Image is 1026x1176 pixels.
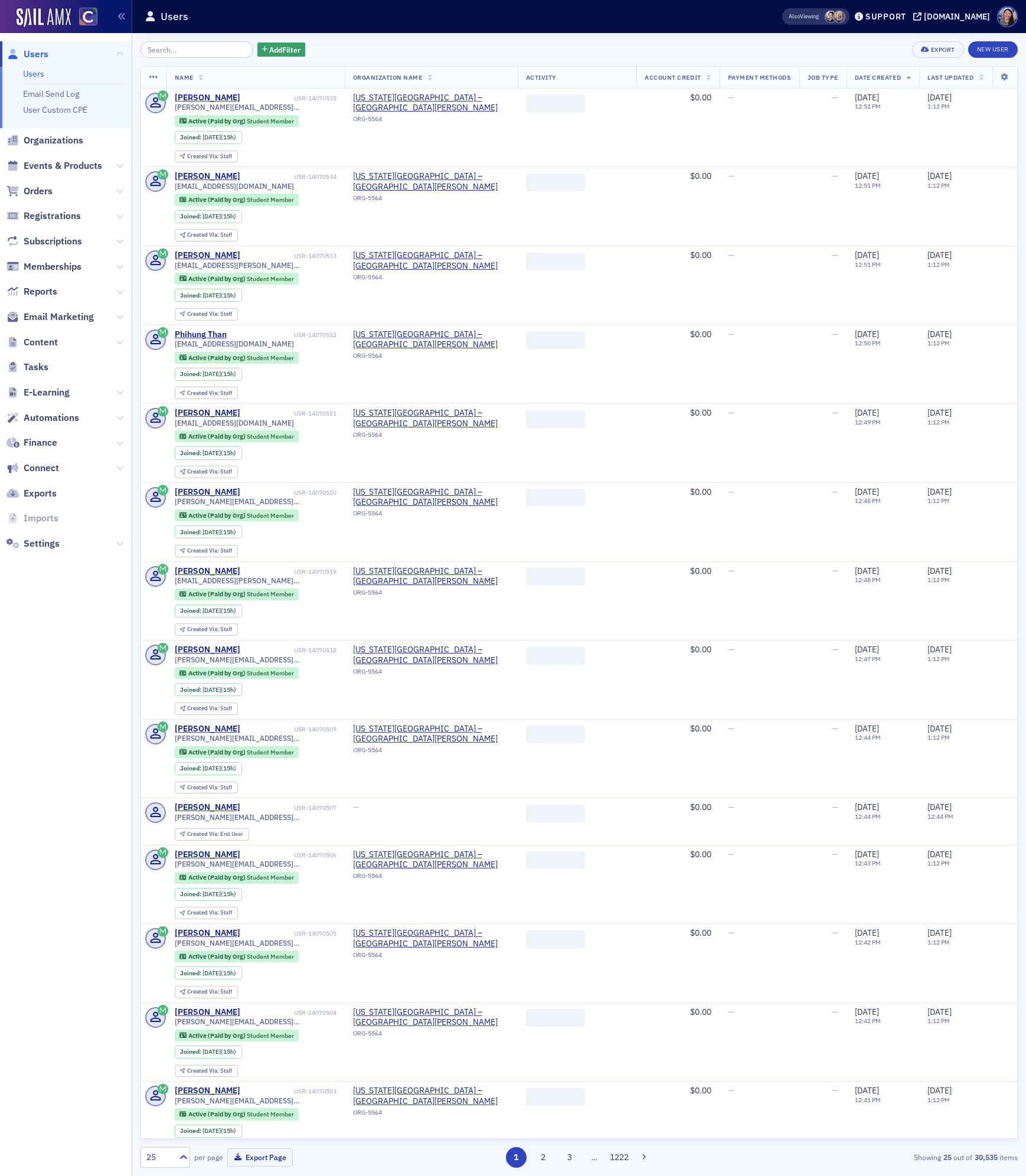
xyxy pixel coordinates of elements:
span: Colorado State University – Fort Collins [353,850,509,870]
div: Staff [187,153,232,160]
span: Student Member [247,669,294,677]
span: Active (Paid by Org) [188,195,247,204]
time: 1:12 PM [927,181,950,190]
div: Export [931,47,955,53]
span: $0.00 [690,329,711,339]
a: Active (Paid by Org) Student Member [179,196,293,204]
div: USR-14070519 [242,568,336,576]
span: Alicia Gelinas [833,11,845,23]
span: Created Via : [187,231,220,239]
span: [DATE] [927,329,952,339]
div: USR-14070534 [242,173,336,181]
span: ‌ [526,94,585,112]
button: 2 [532,1147,553,1168]
div: [PERSON_NAME] [175,724,240,734]
span: [DATE] [202,212,221,220]
a: Active (Paid by Org) Student Member [179,669,293,677]
a: Users [6,48,48,61]
span: — [832,171,838,181]
span: Joined : [180,528,202,536]
div: Joined: 2025-10-08 00:00:00 [175,605,242,618]
span: Imports [24,512,58,525]
div: [PERSON_NAME] [175,1007,240,1018]
a: [PERSON_NAME] [175,645,240,655]
div: (15h) [202,449,236,457]
span: Colorado State University – Fort Collins [353,1007,509,1028]
a: Active (Paid by Org) Student Member [179,433,293,440]
span: — [832,486,838,497]
div: Staff [187,232,232,239]
time: 12:49 PM [855,418,881,426]
span: [DATE] [202,606,221,615]
span: [DATE] [927,171,952,181]
div: Staff [187,469,232,475]
span: Subscriptions [24,235,82,248]
span: Colorado State University – Fort Collins [353,928,509,949]
a: [PERSON_NAME] [175,250,240,261]
a: Email Send Log [23,89,79,99]
div: Created Via: Staff [175,545,238,557]
a: Orders [6,185,53,198]
span: $0.00 [690,92,711,103]
a: SailAMX [17,8,71,27]
span: — [728,566,734,576]
span: [DATE] [855,566,879,576]
span: ‌ [526,489,585,507]
div: [PERSON_NAME] [175,928,240,939]
div: USR-14070533 [242,252,336,260]
a: New User [968,41,1018,58]
span: [EMAIL_ADDRESS][DOMAIN_NAME] [175,339,294,348]
span: [DATE] [927,250,952,260]
label: per page [194,1152,223,1162]
span: $0.00 [690,644,711,655]
span: Colorado State University – Fort Collins [353,171,509,192]
a: Registrations [6,210,81,223]
div: ORG-5564 [353,589,509,600]
a: [PERSON_NAME] [175,487,240,498]
span: Active (Paid by Org) [188,952,247,961]
div: [PERSON_NAME] [175,566,240,577]
span: Payment Methods [728,73,791,81]
div: Staff [187,390,232,397]
a: [US_STATE][GEOGRAPHIC_DATA] – [GEOGRAPHIC_DATA][PERSON_NAME] [353,724,509,744]
span: Created Via : [187,625,220,633]
a: Active (Paid by Org) Student Member [179,748,293,756]
span: E-Learning [24,386,70,399]
a: [US_STATE][GEOGRAPHIC_DATA] – [GEOGRAPHIC_DATA][PERSON_NAME] [353,850,509,870]
time: 12:48 PM [855,496,881,505]
div: [PERSON_NAME] [175,408,240,419]
div: Active (Paid by Org): Active (Paid by Org): Student Member [175,115,299,127]
span: Name [175,73,194,81]
span: Active (Paid by Org) [188,669,247,677]
time: 1:12 PM [927,102,950,110]
span: ‌ [526,410,585,428]
span: — [832,329,838,339]
div: [DOMAIN_NAME] [924,11,990,22]
span: [DATE] [855,329,879,339]
span: Student Member [247,511,294,520]
span: [DATE] [202,291,221,299]
span: ‌ [526,331,585,349]
span: Active (Paid by Org) [188,748,247,756]
span: — [832,92,838,103]
a: Active (Paid by Org) Student Member [179,1110,293,1118]
div: (15h) [202,213,236,220]
a: [US_STATE][GEOGRAPHIC_DATA] – [GEOGRAPHIC_DATA][PERSON_NAME] [353,1007,509,1028]
a: [US_STATE][GEOGRAPHIC_DATA] – [GEOGRAPHIC_DATA][PERSON_NAME] [353,645,509,665]
span: Colorado State University – Fort Collins [353,724,509,744]
span: — [832,566,838,576]
time: 12:51 PM [855,260,881,269]
div: Joined: 2025-10-08 00:00:00 [175,131,242,144]
span: [EMAIL_ADDRESS][PERSON_NAME][DOMAIN_NAME] [175,261,336,270]
span: — [728,486,734,497]
div: ORG-5564 [353,194,509,206]
span: Job Type [808,73,838,81]
span: Colorado State University – Fort Collins [353,487,509,508]
div: ORG-5564 [353,115,509,127]
span: Active (Paid by Org) [188,275,247,283]
span: Student Member [247,195,294,204]
div: Phihung Than [175,329,227,340]
a: [US_STATE][GEOGRAPHIC_DATA] – [GEOGRAPHIC_DATA][PERSON_NAME] [353,171,509,192]
div: ORG-5564 [353,273,509,285]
